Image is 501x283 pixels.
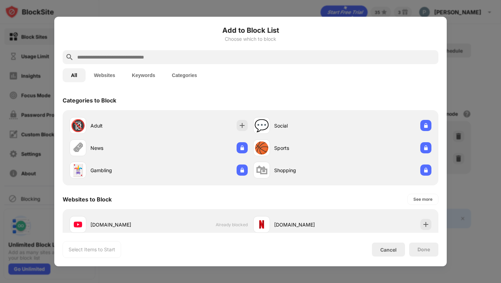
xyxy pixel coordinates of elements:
h6: Add to Block List [63,25,438,36]
button: Websites [86,68,124,82]
div: 🃏 [71,163,85,177]
img: favicons [257,220,266,229]
div: Categories to Block [63,97,116,104]
div: Cancel [380,247,397,253]
div: News [90,144,159,152]
div: 💬 [254,118,269,133]
div: Shopping [274,167,342,174]
div: See more [413,196,432,203]
div: Select Items to Start [69,246,115,253]
div: 🏀 [254,141,269,155]
div: [DOMAIN_NAME] [90,221,159,228]
div: 🔞 [71,118,85,133]
div: Sports [274,144,342,152]
div: 🗞 [72,141,84,155]
div: [DOMAIN_NAME] [274,221,342,228]
div: Adult [90,122,159,129]
button: All [63,68,86,82]
button: Categories [164,68,205,82]
span: Already blocked [216,222,248,227]
div: 🛍 [256,163,268,177]
div: Websites to Block [63,196,112,203]
div: Social [274,122,342,129]
div: Gambling [90,167,159,174]
img: search.svg [65,53,74,61]
div: Choose which to block [63,36,438,42]
button: Keywords [124,68,164,82]
div: Done [417,247,430,252]
img: favicons [74,220,82,229]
